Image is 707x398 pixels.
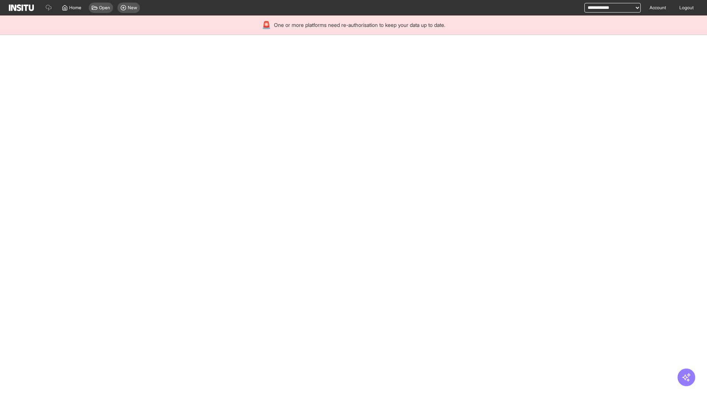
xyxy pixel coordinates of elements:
[274,21,445,29] span: One or more platforms need re-authorisation to keep your data up to date.
[69,5,81,11] span: Home
[262,20,271,30] div: 🚨
[9,4,34,11] img: Logo
[128,5,137,11] span: New
[99,5,110,11] span: Open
